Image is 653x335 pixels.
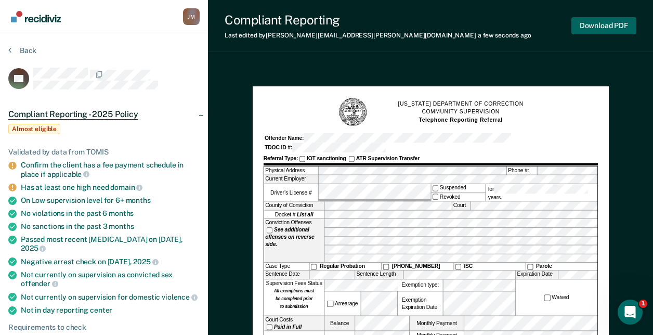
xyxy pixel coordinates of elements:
span: 2025 [133,257,158,266]
input: Paid in Full [266,324,272,330]
input: Parole [527,264,533,270]
div: Last edited by [PERSON_NAME][EMAIL_ADDRESS][PERSON_NAME][DOMAIN_NAME] [225,32,531,39]
div: Negative arrest check on [DATE], [21,257,200,266]
h1: [US_STATE] DEPARTMENT OF CORRECTION COMMUNITY SUPERVISION [398,100,523,124]
span: a few seconds ago [478,32,531,39]
span: offender [21,279,58,288]
div: Not in day reporting [21,306,200,315]
span: violence [162,293,198,301]
label: Sentence Date [264,271,309,279]
div: Exemption Expiration Date: [398,291,442,315]
input: ATR Supervision Transfer [348,156,355,162]
strong: List all [297,212,313,218]
div: Supervision Fees Status [264,279,324,315]
div: J M [183,8,200,25]
input: for years. [494,184,587,194]
label: Arrearage [326,300,359,307]
strong: Regular Probation [320,264,365,270]
div: On Low supervision level for 6+ [21,196,200,205]
iframe: Intercom live chat [618,300,643,325]
label: Waived [543,294,570,301]
strong: Telephone Reporting Referral [419,117,502,123]
label: Phone #: [507,167,537,175]
span: 1 [639,300,647,308]
input: Regular Probation [310,264,317,270]
div: Not currently on supervision as convicted sex [21,270,200,288]
div: Validated by data from TOMIS [8,148,200,157]
strong: IOT sanctioning [307,156,346,162]
label: Revoked [431,193,485,201]
label: Driver’s License # [264,184,318,201]
div: Requirements to check [8,323,200,332]
strong: Referral Type: [263,156,297,162]
input: See additional offenses on reverse side. [266,227,272,234]
strong: All exemptions must be completed prior to submission [273,288,314,309]
input: ISC [455,264,461,270]
strong: See additional offenses on reverse side. [265,227,314,247]
strong: ISC [464,264,473,270]
input: Arrearage [327,301,333,307]
span: Almost eligible [8,124,60,134]
label: Physical Address [264,167,318,175]
label: Suspended [431,184,485,192]
strong: Offender Name: [265,135,304,141]
button: Download PDF [571,17,636,34]
img: Recidiviz [11,11,61,22]
label: Monthly Payment [410,316,464,331]
span: center [90,306,112,314]
strong: Parole [536,264,552,270]
div: No sanctions in the past 3 [21,222,200,231]
input: Suspended [432,185,438,191]
div: Conviction Offenses [264,219,324,262]
input: IOT sanctioning [299,156,305,162]
label: for years. [487,184,596,201]
span: 2025 [21,244,46,252]
label: Exemption type: [398,279,442,291]
label: Balance [324,316,355,331]
div: Compliant Reporting [225,12,531,28]
div: Confirm the client has a fee payment schedule in place if applicable [21,161,200,178]
div: Not currently on supervision for domestic [21,292,200,302]
button: Profile dropdown button [183,8,200,25]
div: Court Costs [264,316,324,331]
span: Compliant Reporting - 2025 Policy [8,109,138,120]
label: Expiration Date [516,271,558,279]
strong: TDOC ID #: [265,145,292,151]
label: Court [452,202,470,210]
div: Has at least one high need domain [21,183,200,192]
div: Case Type [264,263,309,270]
img: TN Seal [338,97,368,127]
input: Revoked [432,194,438,200]
strong: Paid in Full [274,324,302,330]
label: Sentence Length [355,271,403,279]
div: Passed most recent [MEDICAL_DATA] on [DATE], [21,235,200,253]
span: months [109,222,134,230]
div: No violations in the past 6 [21,209,200,218]
strong: ATR Supervision Transfer [356,156,419,162]
label: Current Employer [264,175,318,184]
input: [PHONE_NUMBER] [383,264,389,270]
label: County of Conviction [264,202,324,210]
span: months [109,209,134,217]
button: Back [8,46,36,55]
span: months [126,196,151,204]
strong: [PHONE_NUMBER] [391,264,440,270]
span: Docket # [275,211,313,218]
input: Waived [544,295,550,301]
